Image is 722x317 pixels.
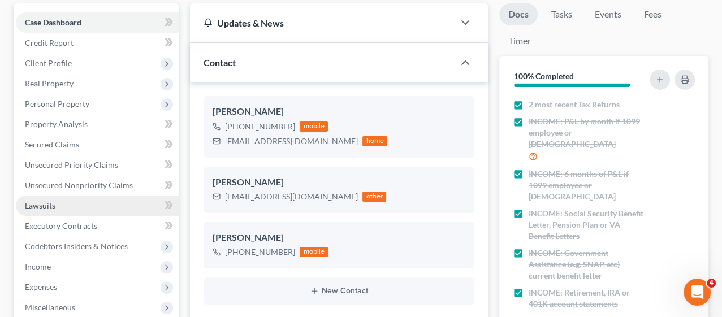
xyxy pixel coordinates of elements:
div: [EMAIL_ADDRESS][DOMAIN_NAME] [225,136,358,147]
div: Close [198,5,219,25]
div: [PERSON_NAME] [213,105,465,119]
button: Upload attachment [54,231,63,240]
button: Start recording [72,231,81,240]
img: Profile image for Operator [32,6,50,24]
a: Unsecured Nonpriority Claims [16,175,179,196]
div: mobile [300,247,328,257]
span: INCOME: Social Security Benefit Letter, Pension Plan or VA Benefit Letters [529,208,647,242]
a: Secured Claims [16,134,179,155]
div: other [362,192,386,202]
button: Gif picker [36,231,45,240]
textarea: Message… [10,207,217,226]
div: mobile [300,121,328,132]
h1: Operator [55,11,95,19]
a: Events [586,3,630,25]
button: New Contact [213,286,465,296]
button: Send a message… [194,226,212,244]
span: Miscellaneous [25,302,75,312]
span: Secured Claims [25,140,79,149]
span: Case Dashboard [25,18,81,27]
a: Unsecured Priority Claims [16,155,179,175]
span: Credit Report [25,38,74,47]
iframe: Intercom live chat [684,279,711,306]
a: Property Analysis [16,114,179,134]
div: home [362,136,387,146]
div: Hi [PERSON_NAME]! I just saw your successful filing go through. Thanks for sticking with us while... [9,201,185,281]
a: Executory Contracts [16,216,179,236]
button: Emoji picker [18,231,27,240]
span: Personal Property [25,99,89,108]
span: Expenses [25,282,57,292]
span: Income [25,262,51,271]
div: [PHONE_NUMBER] [225,121,295,132]
button: Home [177,5,198,26]
button: go back [7,5,29,26]
span: INCOME: Government Assistance (e.g. SNAP, etc) current benefit letter [529,247,647,281]
div: Updates & News [204,17,440,29]
a: Case Dashboard [16,12,179,33]
span: Executory Contracts [25,221,97,231]
span: Unsecured Nonpriority Claims [25,180,133,190]
span: INCOME; 6 months of P&L if 1099 employee or [DEMOGRAPHIC_DATA] [529,168,647,202]
strong: 100% Completed [514,71,574,81]
span: 2 most recent Tax Returns [529,99,620,110]
span: Lawsuits [25,201,55,210]
div: Lindsey says… [9,201,217,290]
span: Client Profile [25,58,72,68]
a: Tasks [542,3,581,25]
span: 4 [707,279,716,288]
a: Timer [499,30,540,52]
div: [PERSON_NAME] [213,231,465,245]
span: Codebtors Insiders & Notices [25,241,128,251]
div: [PERSON_NAME] [213,176,465,189]
span: Contact [204,57,236,68]
span: Real Property [25,79,74,88]
span: INCOME: Retirement, IRA or 401K account statements [529,287,647,310]
span: Unsecured Priority Claims [25,160,118,170]
a: Credit Report [16,33,179,53]
span: INCOME; P&L by month if 1099 employee or [DEMOGRAPHIC_DATA] [529,116,647,150]
span: Property Analysis [25,119,88,129]
a: Fees [635,3,671,25]
a: Docs [499,3,538,25]
div: [PHONE_NUMBER] [225,246,295,258]
div: [EMAIL_ADDRESS][DOMAIN_NAME] [225,191,358,202]
a: Lawsuits [16,196,179,216]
